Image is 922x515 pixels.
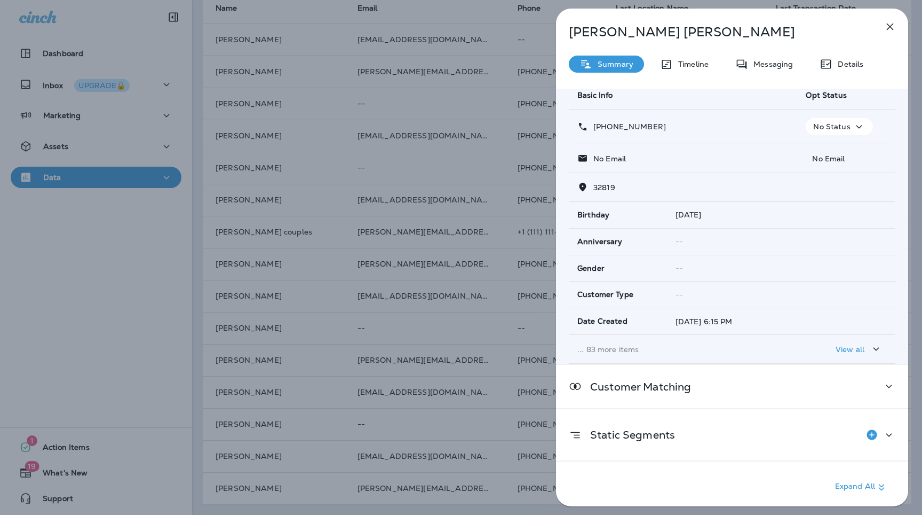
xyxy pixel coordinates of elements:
[806,154,887,163] p: No Email
[831,339,887,359] button: View all
[813,122,850,131] p: No Status
[675,317,733,326] span: [DATE] 6:15 PM
[569,25,860,40] p: [PERSON_NAME] [PERSON_NAME]
[675,210,702,220] span: [DATE]
[577,345,789,354] p: ... 83 more items
[831,478,892,497] button: Expand All
[675,263,683,273] span: --
[673,60,709,68] p: Timeline
[675,237,683,246] span: --
[592,60,633,68] p: Summary
[836,345,864,354] p: View all
[588,122,666,131] p: [PHONE_NUMBER]
[582,383,691,391] p: Customer Matching
[582,431,675,439] p: Static Segments
[577,264,605,273] span: Gender
[593,183,615,192] span: 32819
[861,424,883,446] button: Add to Static Segment
[806,90,846,100] span: Opt Status
[835,481,888,494] p: Expand All
[577,237,623,246] span: Anniversary
[748,60,793,68] p: Messaging
[577,290,633,299] span: Customer Type
[806,118,872,135] button: No Status
[577,210,609,220] span: Birthday
[577,90,613,100] span: Basic Info
[832,60,863,68] p: Details
[588,154,626,163] p: No Email
[577,317,627,326] span: Date Created
[675,290,683,300] span: --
